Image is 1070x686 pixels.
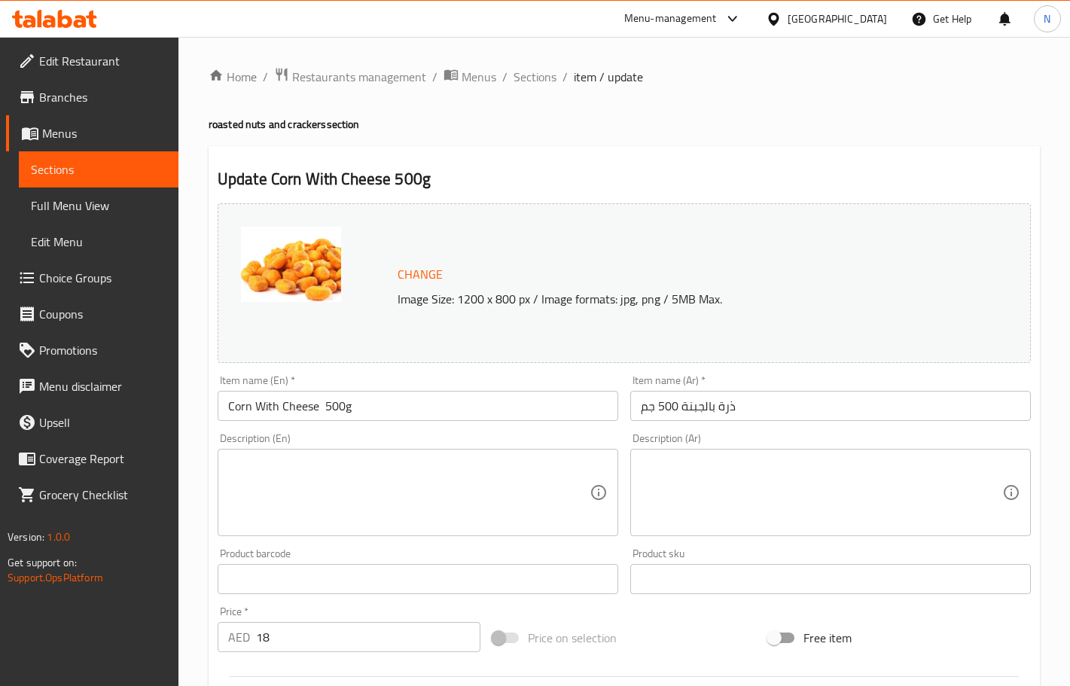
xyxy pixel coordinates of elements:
span: Full Menu View [31,197,166,215]
span: Sections [31,160,166,178]
span: Edit Restaurant [39,52,166,70]
a: Menus [444,67,496,87]
input: Enter name En [218,391,618,421]
p: Image Size: 1200 x 800 px / Image formats: jpg, png / 5MB Max. [392,290,967,308]
a: Coupons [6,296,178,332]
a: Sections [514,68,556,86]
input: Please enter product sku [630,564,1031,594]
button: Change [392,259,449,290]
a: Menus [6,115,178,151]
div: [GEOGRAPHIC_DATA] [788,11,887,27]
h2: Update Corn With Cheese 500g [218,168,1031,191]
span: Branches [39,88,166,106]
span: Edit Menu [31,233,166,251]
a: Home [209,68,257,86]
input: Enter name Ar [630,391,1031,421]
span: Version: [8,527,44,547]
a: Choice Groups [6,260,178,296]
span: N [1044,11,1050,27]
span: Get support on: [8,553,77,572]
span: Promotions [39,341,166,359]
li: / [432,68,437,86]
li: / [562,68,568,86]
a: Support.OpsPlatform [8,568,103,587]
img: mmw_638937792446599364 [241,227,341,302]
a: Restaurants management [274,67,426,87]
a: Upsell [6,404,178,441]
span: Change [398,264,443,285]
li: / [263,68,268,86]
span: Menu disclaimer [39,377,166,395]
span: 1.0.0 [47,527,70,547]
h4: roasted nuts and crackers section [209,117,1040,132]
p: AED [228,628,250,646]
div: Menu-management [624,10,717,28]
span: Menus [462,68,496,86]
a: Grocery Checklist [6,477,178,513]
a: Promotions [6,332,178,368]
span: Choice Groups [39,269,166,287]
span: Restaurants management [292,68,426,86]
a: Branches [6,79,178,115]
span: item / update [574,68,643,86]
li: / [502,68,508,86]
input: Please enter product barcode [218,564,618,594]
span: Menus [42,124,166,142]
a: Full Menu View [19,188,178,224]
a: Edit Restaurant [6,43,178,79]
span: Free item [803,629,852,647]
span: Coupons [39,305,166,323]
a: Sections [19,151,178,188]
span: Price on selection [528,629,617,647]
a: Menu disclaimer [6,368,178,404]
span: Upsell [39,413,166,431]
input: Please enter price [256,622,480,652]
a: Coverage Report [6,441,178,477]
a: Edit Menu [19,224,178,260]
span: Coverage Report [39,450,166,468]
nav: breadcrumb [209,67,1040,87]
span: Grocery Checklist [39,486,166,504]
